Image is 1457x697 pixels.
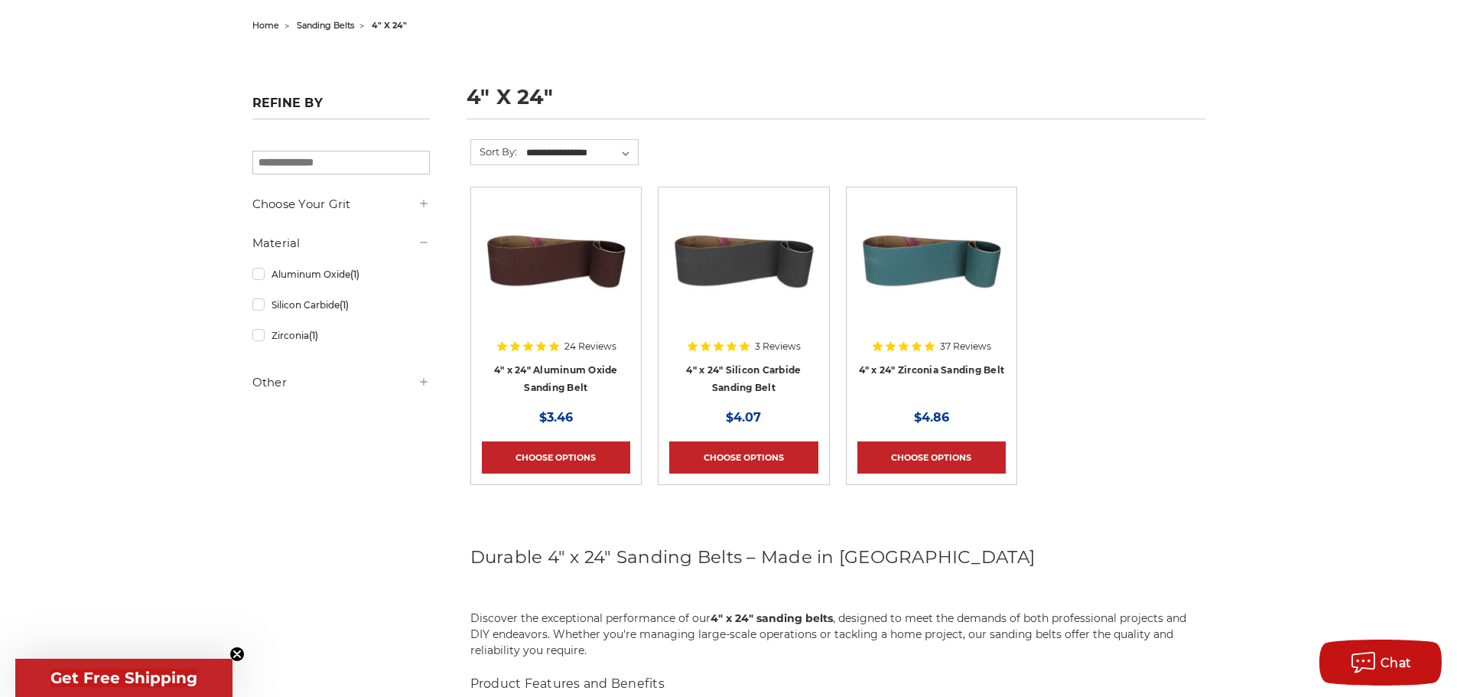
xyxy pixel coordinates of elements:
span: $4.07 [726,410,761,425]
a: Choose Options [857,441,1006,474]
img: 4" x 24" Silicon Carbide File Belt [669,198,818,321]
a: Zirconia [252,322,430,349]
button: Close teaser [229,647,245,662]
a: 4" x 24" Aluminum Oxide Sanding Belt [482,198,630,394]
strong: 4" x 24" sanding belts [711,611,833,625]
h1: 4" x 24" [467,86,1205,119]
label: Sort By: [471,140,517,163]
img: 4" x 24" Aluminum Oxide Sanding Belt [482,198,630,321]
select: Sort By: [524,142,638,164]
span: Product Features and Benefits [470,676,665,691]
a: 4" x 24" Silicon Carbide File Belt [669,198,818,394]
span: (1) [309,330,318,341]
h5: Other [252,373,430,392]
span: $3.46 [539,410,573,425]
span: (1) [350,269,359,280]
span: 4" x 24" [372,20,407,31]
span: Durable 4" x 24" Sanding Belts – Made in [GEOGRAPHIC_DATA] [470,546,1036,568]
a: Choose Options [482,441,630,474]
a: Choose Options [669,441,818,474]
h5: Choose Your Grit [252,195,430,213]
a: sanding belts [297,20,354,31]
div: Get Free ShippingClose teaser [15,659,233,697]
a: home [252,20,279,31]
h5: Material [252,234,430,252]
span: Chat [1381,656,1412,670]
h5: Refine by [252,96,430,119]
span: $4.86 [914,410,949,425]
span: Discover the exceptional performance of our [470,611,711,625]
a: 4" x 24" Zirconia Sanding Belt [857,198,1006,394]
img: 4" x 24" Zirconia Sanding Belt [857,198,1006,321]
a: Aluminum Oxide [252,261,430,288]
button: Chat [1319,640,1442,686]
span: Get Free Shipping [50,669,197,687]
span: , designed to meet the demands of both professional projects and DIY endeavors. Whether you're ma... [470,611,1186,657]
span: (1) [340,299,349,311]
a: Silicon Carbide [252,292,430,318]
